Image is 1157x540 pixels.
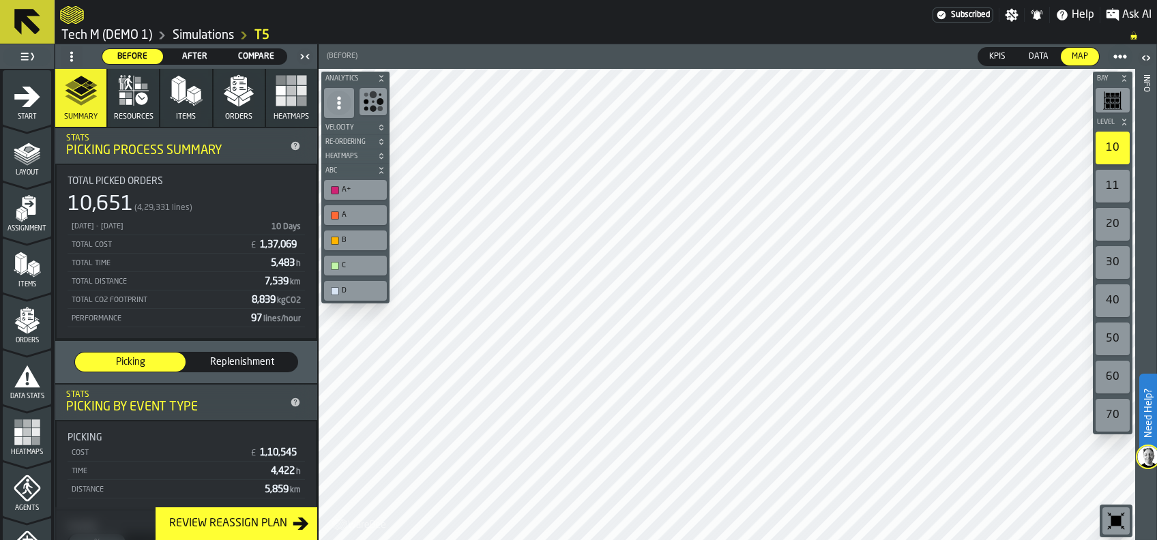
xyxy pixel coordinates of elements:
span: Summary [64,112,98,121]
div: Menu Subscription [933,7,993,22]
button: button-Review Reassign Plan [156,507,317,540]
button: button- [321,149,390,163]
span: 10 Days [272,223,301,231]
span: 1,37,069 [260,240,299,250]
div: button-toolbar-undefined [321,253,390,278]
span: km [290,486,301,494]
li: menu Heatmaps [3,406,51,460]
span: h [296,260,301,268]
div: Stats [66,390,284,400]
label: button-switch-multi-Map [1060,47,1100,66]
span: Start [3,113,51,121]
label: button-switch-multi-Before [102,48,164,65]
div: button-toolbar-undefined [1093,282,1132,320]
span: Data [1023,50,1054,63]
label: button-switch-multi-Data [1017,47,1060,66]
div: Time [70,467,265,476]
span: (4,29,331 lines) [134,203,192,213]
label: button-toggle-Open [1137,47,1156,72]
span: h [296,468,301,476]
div: A+ [327,183,384,197]
a: link-to-/wh/i/48b63d5b-7b01-4ac5-b36e-111296781b18 [61,28,152,43]
div: button-toolbar-undefined [1093,129,1132,167]
span: 97 [251,314,302,323]
div: stat-Total Picked Orders [57,165,316,338]
div: thumb [187,352,297,372]
label: button-toggle-Ask AI [1100,7,1157,23]
li: menu Assignment [3,182,51,237]
span: Bay [1094,75,1117,82]
span: 1,10,545 [260,448,299,457]
div: StatList-item-Total Time [68,254,305,272]
button: button- [1093,72,1132,85]
span: 8,839 [252,295,302,305]
span: 7,539 [265,277,302,286]
div: button-toolbar-undefined [321,177,390,202]
div: B [327,233,384,247]
span: Level [1094,119,1117,126]
div: button-toolbar-undefined [1100,505,1132,537]
div: StatList-item-Cost [68,443,305,462]
div: thumb [164,49,225,64]
div: button-toolbar-undefined [1093,320,1132,358]
label: Need Help? [1141,375,1156,451]
a: link-to-/wh/i/48b63d5b-7b01-4ac5-b36e-111296781b18/settings/billing [933,7,993,22]
label: button-toggle-Toggle Full Menu [3,47,51,66]
span: Assignment [3,225,51,232]
div: Title [68,432,305,443]
span: Compare [231,50,281,63]
a: logo-header [60,3,84,27]
span: Picking [68,432,102,443]
label: button-switch-multi-KPIs [978,47,1017,66]
span: kgCO2 [277,297,301,305]
span: Velocity [323,124,375,132]
div: Performance [70,314,246,323]
div: button-toolbar-undefined [357,85,390,121]
span: Agents [3,505,51,512]
div: StatList-item-Distance [68,480,305,498]
span: £ [251,449,256,458]
a: logo-header [321,510,398,537]
div: A [342,211,383,220]
div: StatList-item-Total Distance [68,272,305,290]
button: button- [321,121,390,134]
div: 50 [1096,322,1130,355]
button: button- [1093,115,1132,129]
div: button-toolbar-undefined [1093,167,1132,205]
div: thumb [1018,48,1059,65]
span: Items [176,112,196,121]
div: StatList-item-Time [68,462,305,480]
div: stat-Picking [57,421,316,509]
span: (Before) [327,52,357,61]
span: Heatmaps [3,449,51,456]
label: button-switch-multi-Picking [74,352,186,372]
button: button- [321,135,390,149]
span: Ask AI [1122,7,1152,23]
div: 20 [1096,208,1130,241]
div: StatList-item-Performance [68,309,305,327]
label: button-toggle-Notifications [1025,8,1049,22]
div: button-toolbar-undefined [1093,243,1132,282]
label: button-toggle-Close me [295,48,314,65]
div: button-toolbar-undefined [1093,85,1132,115]
span: lines/hour [263,315,301,323]
div: Review Reassign Plan [164,515,293,532]
span: Replenishment [192,355,292,369]
div: button-toolbar-undefined [321,202,390,228]
div: thumb [75,352,186,372]
label: button-switch-multi-Compare [225,48,287,65]
span: Re-Ordering [323,138,375,146]
div: Total Time [70,259,265,268]
svg: Reset zoom and position [1105,510,1127,532]
div: D [342,286,383,295]
span: 4,422 [271,466,302,476]
div: Info [1141,72,1151,537]
span: Items [3,281,51,288]
span: Help [1072,7,1094,23]
div: Stats [66,134,284,143]
label: button-toggle-Help [1050,7,1100,23]
nav: Breadcrumb [60,27,1152,44]
div: thumb [102,49,163,64]
span: ABC [323,167,375,175]
div: button-toolbar-undefined [1093,396,1132,434]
